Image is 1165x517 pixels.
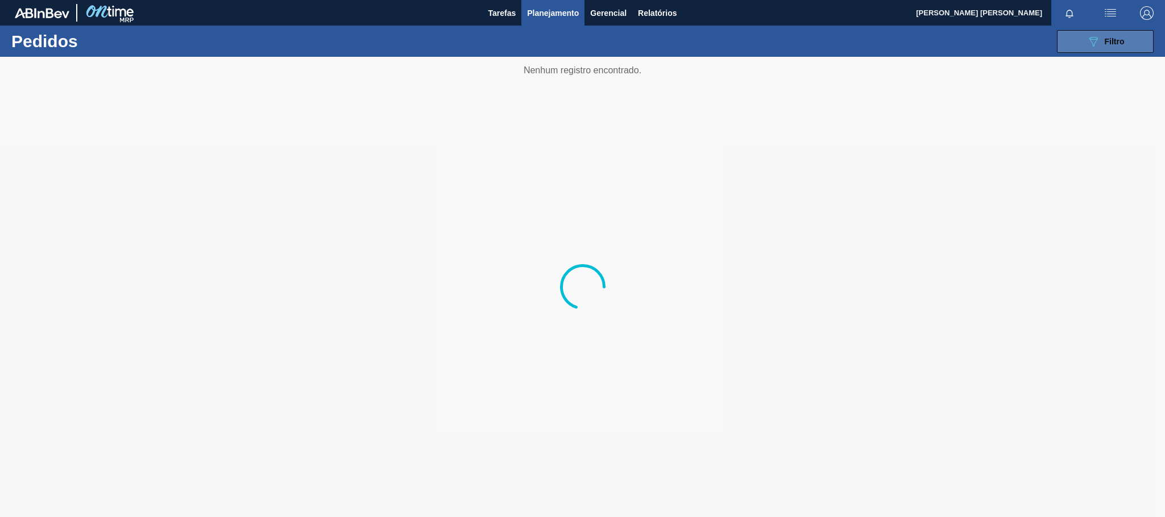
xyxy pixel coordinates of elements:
img: Logout [1140,6,1154,20]
button: Filtro [1057,30,1154,53]
h1: Pedidos [11,35,183,48]
button: Notificações [1051,5,1088,21]
span: Planejamento [527,6,579,20]
img: TNhmsLtSVTkK8tSr43FrP2fwEKptu5GPRR3wAAAABJRU5ErkJggg== [15,8,69,18]
span: Filtro [1105,37,1125,46]
span: Relatórios [638,6,677,20]
span: Tarefas [488,6,516,20]
span: Gerencial [590,6,627,20]
img: userActions [1104,6,1117,20]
